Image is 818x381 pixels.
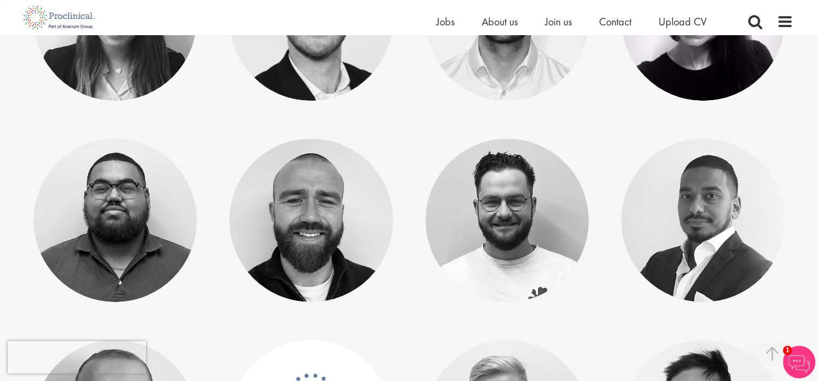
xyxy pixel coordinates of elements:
[436,15,455,29] a: Jobs
[783,346,815,378] img: Chatbot
[599,15,631,29] a: Contact
[659,15,707,29] a: Upload CV
[8,341,146,373] iframe: reCAPTCHA
[783,346,792,355] span: 1
[545,15,572,29] a: Join us
[482,15,518,29] a: About us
